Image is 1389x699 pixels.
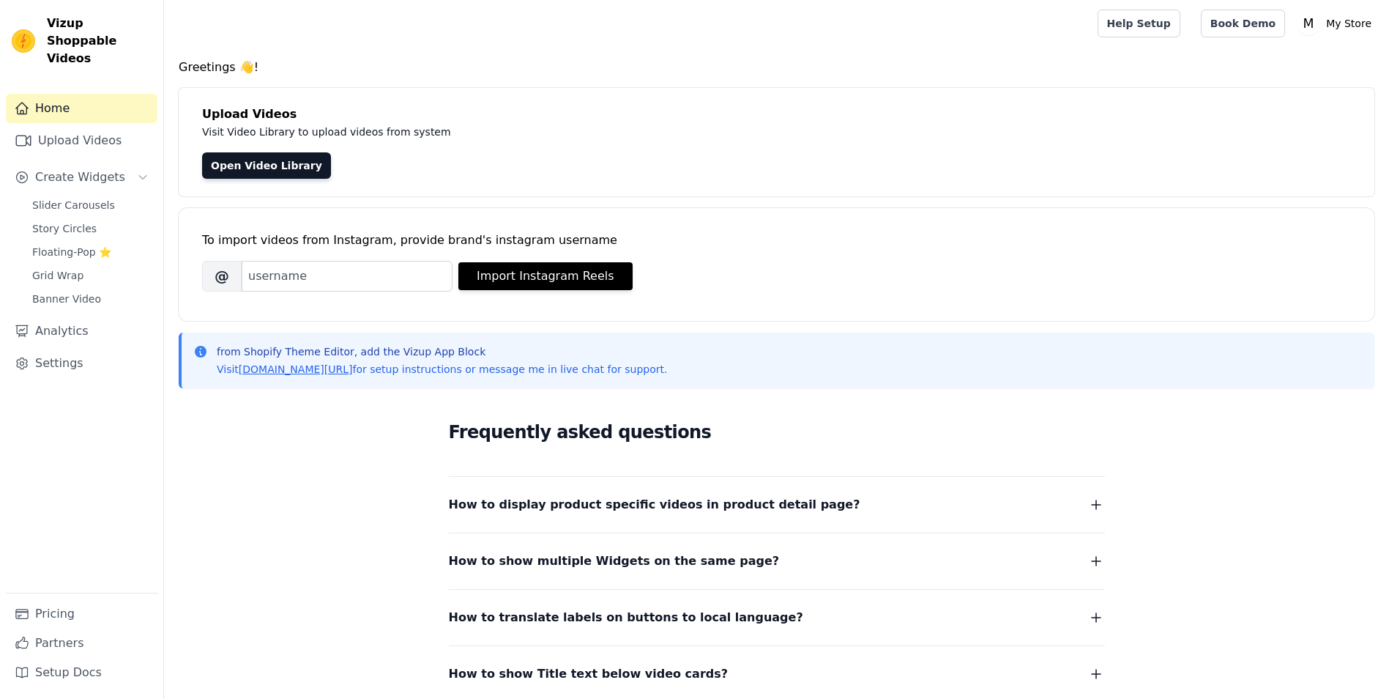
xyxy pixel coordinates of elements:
h2: Frequently asked questions [449,418,1105,447]
span: How to show Title text below video cards? [449,664,729,684]
a: Analytics [6,317,157,346]
div: To import videos from Instagram, provide brand's instagram username [202,232,1351,249]
a: Home [6,94,157,123]
a: Story Circles [23,218,157,239]
span: Grid Wrap [32,268,83,283]
a: Grid Wrap [23,265,157,286]
span: Story Circles [32,221,97,236]
a: Partners [6,629,157,658]
span: How to translate labels on buttons to local language? [449,607,803,628]
a: Banner Video [23,289,157,309]
span: Banner Video [32,292,101,306]
img: Vizup [12,29,35,53]
button: Create Widgets [6,163,157,192]
button: M My Store [1297,10,1377,37]
a: Open Video Library [202,152,331,179]
span: Floating-Pop ⭐ [32,245,111,259]
span: How to display product specific videos in product detail page? [449,495,860,515]
button: How to show Title text below video cards? [449,664,1105,684]
p: Visit Video Library to upload videos from system [202,123,858,141]
a: Pricing [6,599,157,629]
button: How to translate labels on buttons to local language? [449,607,1105,628]
a: Settings [6,349,157,378]
span: Vizup Shoppable Videos [47,15,152,67]
text: M [1303,16,1314,31]
button: How to display product specific videos in product detail page? [449,495,1105,515]
h4: Greetings 👋! [179,59,1374,76]
button: Import Instagram Reels [458,262,633,290]
button: How to show multiple Widgets on the same page? [449,551,1105,572]
span: Create Widgets [35,169,125,186]
a: [DOMAIN_NAME][URL] [239,363,353,375]
a: Slider Carousels [23,195,157,215]
p: My Store [1320,10,1377,37]
h4: Upload Videos [202,106,1351,123]
a: Upload Videos [6,126,157,155]
span: How to show multiple Widgets on the same page? [449,551,780,572]
a: Floating-Pop ⭐ [23,242,157,262]
input: username [242,261,453,292]
span: Slider Carousels [32,198,115,212]
a: Book Demo [1201,10,1285,37]
a: Setup Docs [6,658,157,687]
span: @ [202,261,242,292]
p: from Shopify Theme Editor, add the Vizup App Block [217,344,667,359]
p: Visit for setup instructions or message me in live chat for support. [217,362,667,377]
a: Help Setup [1098,10,1180,37]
